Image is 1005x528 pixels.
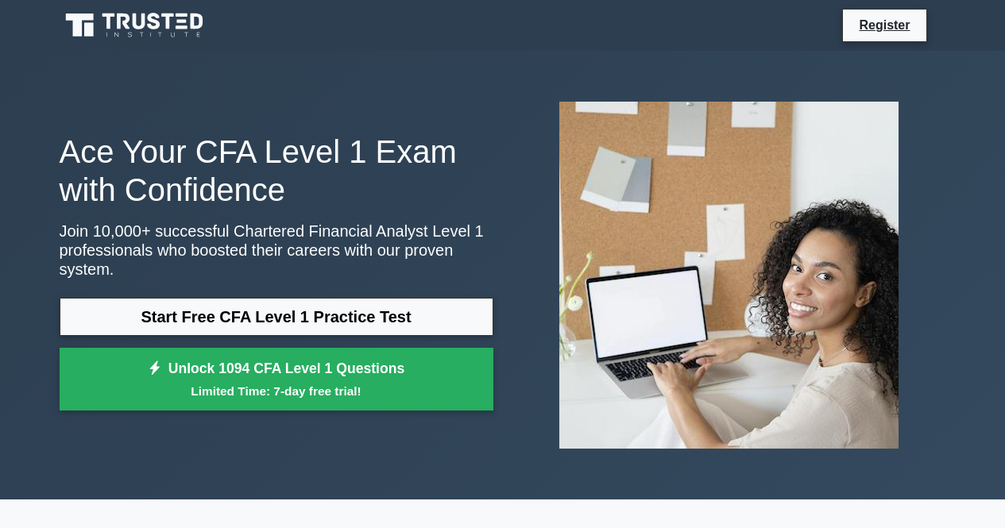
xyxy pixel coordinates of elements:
a: Start Free CFA Level 1 Practice Test [60,298,493,336]
a: Register [849,15,919,35]
p: Join 10,000+ successful Chartered Financial Analyst Level 1 professionals who boosted their caree... [60,222,493,279]
h1: Ace Your CFA Level 1 Exam with Confidence [60,133,493,209]
a: Unlock 1094 CFA Level 1 QuestionsLimited Time: 7-day free trial! [60,348,493,411]
small: Limited Time: 7-day free trial! [79,382,474,400]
